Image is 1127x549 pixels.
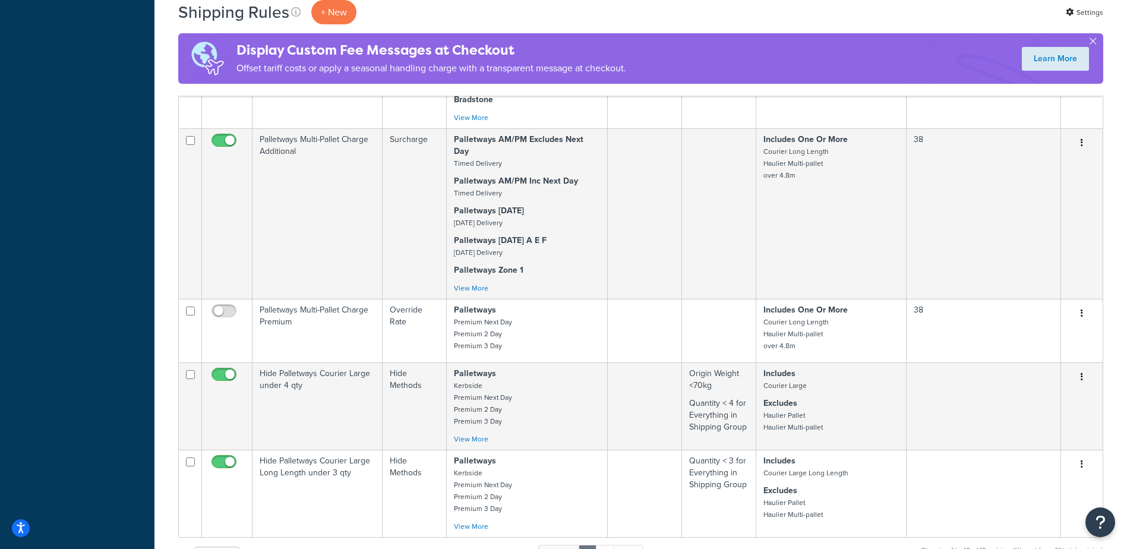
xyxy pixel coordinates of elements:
[252,128,383,299] td: Palletways Multi-Pallet Charge Additional
[454,247,503,258] small: [DATE] Delivery
[454,455,496,467] strong: Palletways
[763,468,848,478] small: Courier Large Long Length
[454,380,512,427] small: Kerbside Premium Next Day Premium 2 Day Premium 3 Day
[454,217,503,228] small: [DATE] Delivery
[252,362,383,450] td: Hide Palletways Courier Large under 4 qty
[383,450,447,537] td: Hide Methods
[763,484,797,497] strong: Excludes
[236,40,626,60] h4: Display Custom Fee Messages at Checkout
[178,1,289,24] h1: Shipping Rules
[689,397,749,433] p: Quantity < 4 for Everything in Shipping Group
[454,468,512,514] small: Kerbside Premium Next Day Premium 2 Day Premium 3 Day
[454,175,578,187] strong: Palletways AM/PM Inc Next Day
[454,204,524,217] strong: Palletways [DATE]
[454,158,502,169] small: Timed Delivery
[763,380,807,391] small: Courier Large
[763,317,829,351] small: Courier Long Length Haulier Multi-pallet over 4.8m
[454,133,583,157] strong: Palletways AM/PM Excludes Next Day
[383,362,447,450] td: Hide Methods
[454,317,512,351] small: Premium Next Day Premium 2 Day Premium 3 Day
[454,264,523,276] strong: Palletways Zone 1
[178,33,236,84] img: duties-banner-06bc72dcb5fe05cb3f9472aba00be2ae8eb53ab6f0d8bb03d382ba314ac3c341.png
[763,455,795,467] strong: Includes
[454,283,488,294] a: View More
[252,299,383,362] td: Palletways Multi-Pallet Charge Premium
[763,133,848,146] strong: Includes One Or More
[907,299,1061,362] td: 38
[236,60,626,77] p: Offset tariff costs or apply a seasonal handling charge with a transparent message at checkout.
[763,497,823,520] small: Haulier Pallet Haulier Multi-pallet
[454,304,496,316] strong: Palletways
[1022,47,1089,71] a: Learn More
[454,93,493,106] strong: Bradstone
[454,367,496,380] strong: Palletways
[454,521,488,532] a: View More
[454,112,488,123] a: View More
[454,234,547,247] strong: Palletways [DATE] A E F
[454,434,488,444] a: View More
[763,304,848,316] strong: Includes One Or More
[1085,507,1115,537] button: Open Resource Center
[383,128,447,299] td: Surcharge
[763,146,829,181] small: Courier Long Length Haulier Multi-pallet over 4.8m
[763,397,797,409] strong: Excludes
[682,362,756,450] td: Origin Weight <70kg
[383,299,447,362] td: Override Rate
[763,367,795,380] strong: Includes
[682,450,756,537] td: Quantity < 3 for Everything in Shipping Group
[763,410,823,433] small: Haulier Pallet Haulier Multi-pallet
[454,188,502,198] small: Timed Delivery
[252,450,383,537] td: Hide Palletways Courier Large Long Length under 3 qty
[1066,4,1103,21] a: Settings
[907,128,1061,299] td: 38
